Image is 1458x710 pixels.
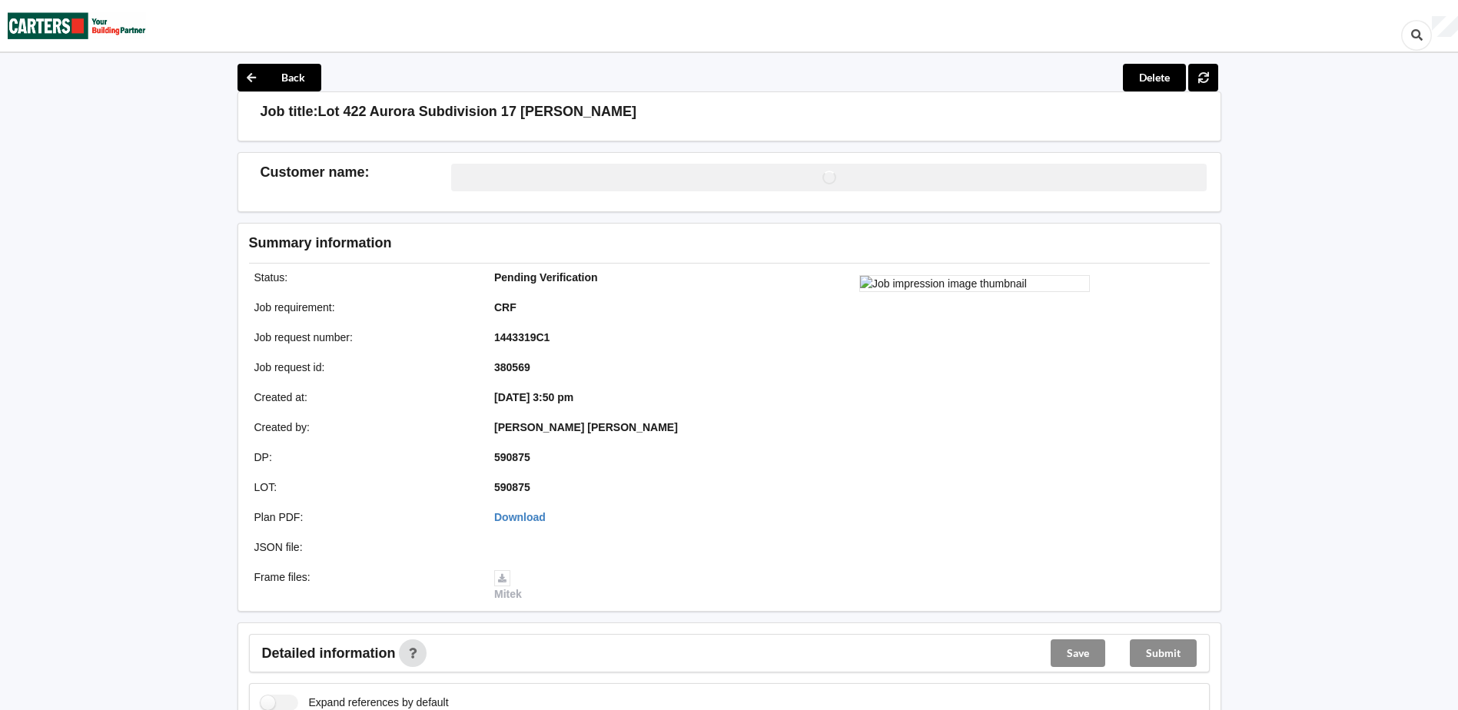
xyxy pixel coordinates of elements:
[494,571,522,600] a: Mitek
[494,511,546,523] a: Download
[1432,16,1458,38] div: User Profile
[318,103,636,121] h3: Lot 422 Aurora Subdivision 17 [PERSON_NAME]
[494,301,516,314] b: CRF
[244,330,484,345] div: Job request number :
[237,64,321,91] button: Back
[244,300,484,315] div: Job requirement :
[244,360,484,375] div: Job request id :
[494,481,530,493] b: 590875
[494,421,678,433] b: [PERSON_NAME] [PERSON_NAME]
[261,103,318,121] h3: Job title:
[494,361,530,373] b: 380569
[494,391,573,403] b: [DATE] 3:50 pm
[494,451,530,463] b: 590875
[249,234,965,252] h3: Summary information
[244,539,484,555] div: JSON file :
[244,479,484,495] div: LOT :
[494,271,598,284] b: Pending Verification
[244,569,484,602] div: Frame files :
[262,646,396,660] span: Detailed information
[244,509,484,525] div: Plan PDF :
[244,450,484,465] div: DP :
[8,1,146,51] img: Carters
[859,275,1090,292] img: Job impression image thumbnail
[494,331,550,343] b: 1443319C1
[244,390,484,405] div: Created at :
[244,270,484,285] div: Status :
[1123,64,1186,91] button: Delete
[244,420,484,435] div: Created by :
[261,164,452,181] h3: Customer name :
